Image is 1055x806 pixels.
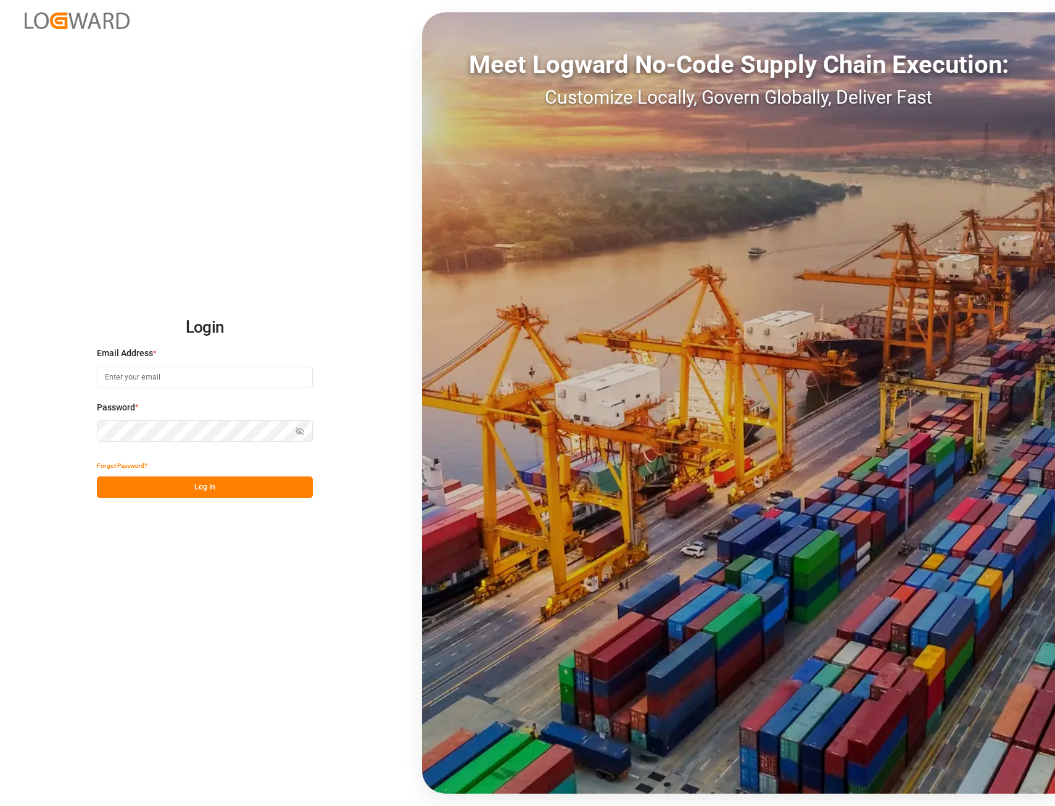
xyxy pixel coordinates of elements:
span: Email Address [97,347,153,360]
div: Customize Locally, Govern Globally, Deliver Fast [422,83,1055,111]
button: Log In [97,476,313,498]
span: Password [97,401,135,414]
h2: Login [97,308,313,347]
div: Meet Logward No-Code Supply Chain Execution: [422,46,1055,83]
input: Enter your email [97,367,313,388]
img: Logward_new_orange.png [25,12,130,29]
button: Forgot Password? [97,455,147,476]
